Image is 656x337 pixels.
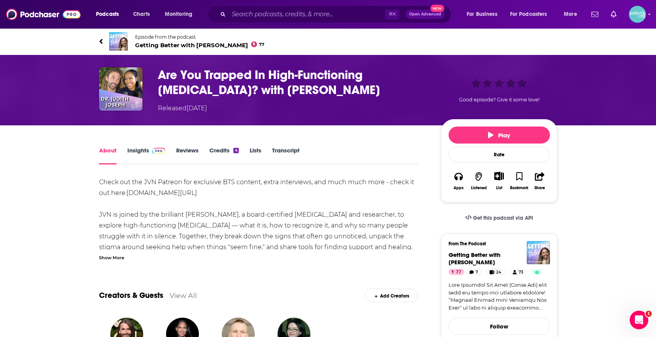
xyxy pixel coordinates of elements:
[449,251,500,266] a: Getting Better with Jonathan Van Ness
[449,269,464,275] a: 77
[449,281,550,311] a: Lore Ipsumdol Sit Amet (Conse Adi) elit sedd eiu tempo inci utlabore etdolore! “Magnaal Enimad mi...
[259,43,264,46] span: 77
[99,32,557,51] a: Getting Better with Jonathan Van NessEpisode from the podcastGetting Better with [PERSON_NAME]77
[608,8,620,21] a: Show notifications dropdown
[486,269,505,275] a: 24
[469,167,489,195] button: Listened
[466,269,481,275] a: 7
[459,97,540,103] span: Good episode? Give it some love!
[529,167,550,195] button: Share
[272,147,300,164] a: Transcript
[233,148,238,153] div: 4
[135,41,265,49] span: Getting Better with [PERSON_NAME]
[558,8,587,21] button: open menu
[158,67,429,98] h1: Are You Trapped In High-Functioning Depression? with Dr. Judith Joseph
[96,9,119,20] span: Podcasts
[406,10,445,19] button: Open AdvancedNew
[471,186,487,190] div: Listened
[449,241,544,246] h3: From The Podcast
[509,269,526,275] a: 73
[646,311,652,317] span: 1
[630,311,648,329] iframe: Intercom live chat
[99,67,142,111] img: Are You Trapped In High-Functioning Depression? with Dr. Judith Joseph
[99,147,116,164] a: About
[209,147,238,164] a: Credits4
[133,9,150,20] span: Charts
[430,5,444,12] span: New
[127,189,197,197] a: [DOMAIN_NAME][URL]
[510,9,547,20] span: For Podcasters
[385,9,399,19] span: ⌘ K
[449,127,550,144] button: Play
[6,7,81,22] img: Podchaser - Follow, Share and Rate Podcasts
[564,9,577,20] span: More
[629,6,646,23] span: Logged in as JessicaPellien
[170,291,197,299] a: View All
[449,318,550,335] button: Follow
[215,5,459,23] div: Search podcasts, credits, & more...
[449,251,500,266] span: Getting Better with [PERSON_NAME]
[491,172,507,180] button: Show More Button
[454,186,464,190] div: Apps
[176,147,199,164] a: Reviews
[629,6,646,23] button: Show profile menu
[534,186,545,190] div: Share
[165,9,192,20] span: Monitoring
[509,167,529,195] button: Bookmark
[489,167,509,195] div: Show More ButtonList
[461,8,507,21] button: open menu
[505,8,558,21] button: open menu
[99,291,163,300] a: Creators & Guests
[158,104,207,113] div: Released [DATE]
[128,8,154,21] a: Charts
[467,9,497,20] span: For Business
[91,8,129,21] button: open menu
[449,147,550,163] div: Rate
[449,167,469,195] button: Apps
[109,32,128,51] img: Getting Better with Jonathan Van Ness
[496,269,501,276] span: 24
[488,132,510,139] span: Play
[250,147,261,164] a: Lists
[527,241,550,264] img: Getting Better with Jonathan Van Ness
[519,269,523,276] span: 73
[456,269,461,276] span: 77
[473,215,533,221] span: Get this podcast via API
[588,8,601,21] a: Show notifications dropdown
[229,8,385,21] input: Search podcasts, credits, & more...
[629,6,646,23] img: User Profile
[510,186,528,190] div: Bookmark
[476,269,478,276] span: 7
[365,289,418,302] div: Add Creators
[459,209,540,228] a: Get this podcast via API
[127,147,166,164] a: InsightsPodchaser Pro
[496,185,502,190] div: List
[135,34,265,40] span: Episode from the podcast
[409,12,441,16] span: Open Advanced
[159,8,202,21] button: open menu
[152,148,166,154] img: Podchaser Pro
